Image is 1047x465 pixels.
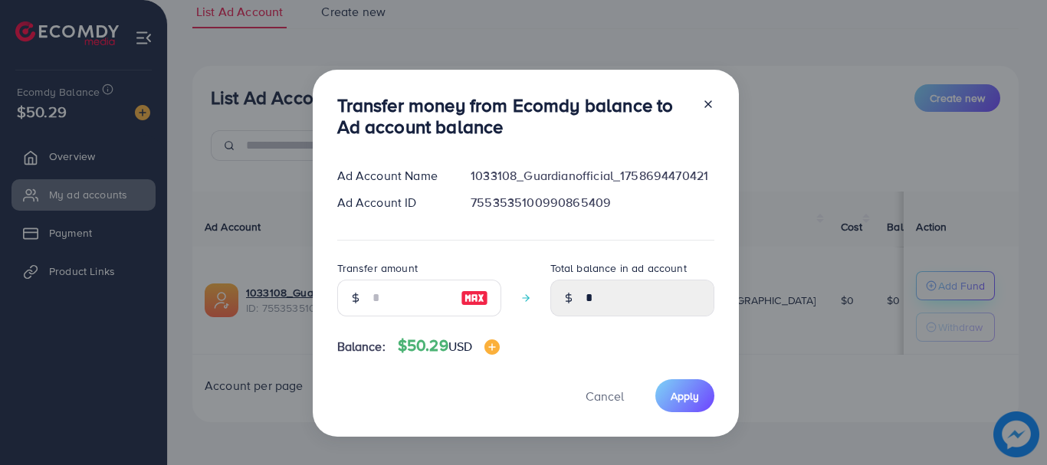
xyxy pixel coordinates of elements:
[398,336,500,355] h4: $50.29
[655,379,714,412] button: Apply
[458,194,726,211] div: 7553535100990865409
[484,339,500,355] img: image
[550,260,687,276] label: Total balance in ad account
[458,167,726,185] div: 1033108_Guardianofficial_1758694470421
[566,379,643,412] button: Cancel
[337,260,418,276] label: Transfer amount
[325,167,459,185] div: Ad Account Name
[337,94,690,139] h3: Transfer money from Ecomdy balance to Ad account balance
[325,194,459,211] div: Ad Account ID
[337,338,386,355] span: Balance:
[586,388,624,404] span: Cancel
[671,388,699,404] span: Apply
[461,289,488,307] img: image
[448,338,472,355] span: USD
